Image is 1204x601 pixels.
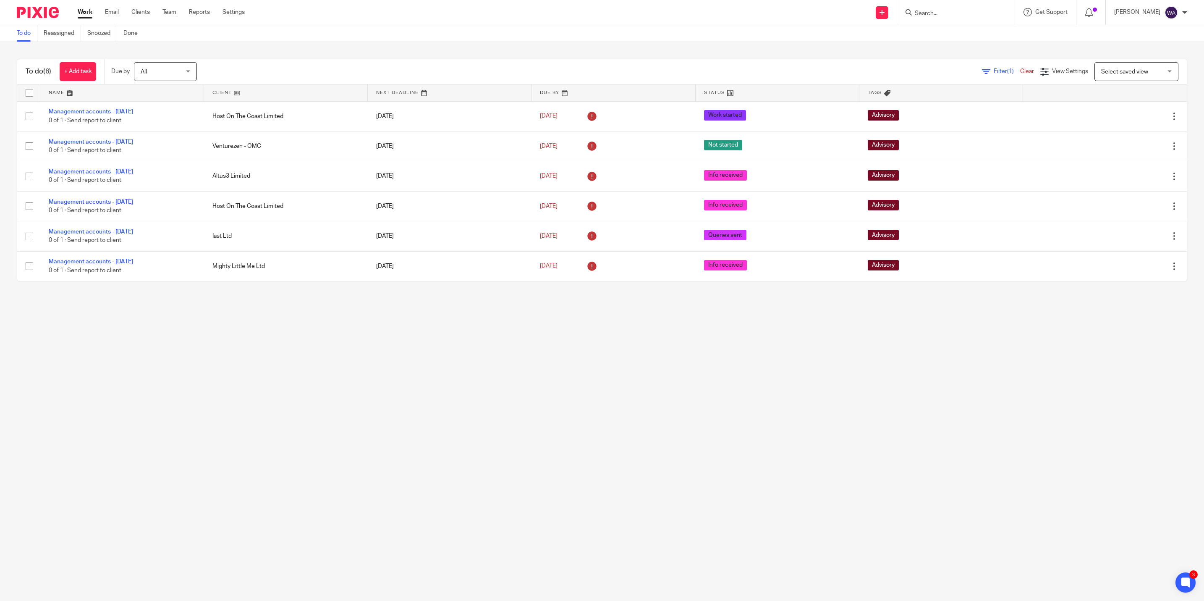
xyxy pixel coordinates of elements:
span: Advisory [868,110,899,121]
a: Reassigned [44,25,81,42]
td: Mighty Little Me Ltd [204,251,368,281]
td: [DATE] [368,251,531,281]
span: Info received [704,200,747,210]
span: Advisory [868,170,899,181]
a: + Add task [60,62,96,81]
a: Management accounts - [DATE] [49,169,133,175]
td: [DATE] [368,191,531,221]
div: 3 [1189,570,1198,579]
a: Management accounts - [DATE] [49,259,133,265]
span: [DATE] [540,233,558,239]
a: Settings [222,8,245,16]
img: Pixie [17,7,59,18]
a: Snoozed [87,25,117,42]
a: Management accounts - [DATE] [49,109,133,115]
td: [DATE] [368,101,531,131]
span: 0 of 1 · Send report to client [49,147,121,153]
span: Advisory [868,200,899,210]
span: Info received [704,170,747,181]
span: Advisory [868,140,899,150]
a: Management accounts - [DATE] [49,139,133,145]
a: Management accounts - [DATE] [49,229,133,235]
span: (1) [1007,68,1014,74]
span: 0 of 1 · Send report to client [49,268,121,273]
span: (6) [43,68,51,75]
a: Done [123,25,144,42]
span: Get Support [1035,9,1068,15]
a: Management accounts - [DATE] [49,199,133,205]
span: [DATE] [540,203,558,209]
span: 0 of 1 · Send report to client [49,238,121,244]
a: Reports [189,8,210,16]
a: Clients [131,8,150,16]
span: All [141,69,147,75]
a: Team [162,8,176,16]
td: [DATE] [368,221,531,251]
td: Host On The Coast Limited [204,101,368,131]
span: [DATE] [540,113,558,119]
input: Search [914,10,989,18]
h1: To do [26,67,51,76]
td: Host On The Coast Limited [204,191,368,221]
span: Queries sent [704,230,746,240]
a: To do [17,25,37,42]
span: [DATE] [540,143,558,149]
span: Tags [868,90,882,95]
span: Work started [704,110,746,121]
span: 0 of 1 · Send report to client [49,118,121,123]
p: [PERSON_NAME] [1114,8,1160,16]
img: svg%3E [1165,6,1178,19]
span: 0 of 1 · Send report to client [49,178,121,184]
td: Altus3 Limited [204,161,368,191]
span: View Settings [1052,68,1088,74]
a: Clear [1020,68,1034,74]
td: [DATE] [368,161,531,191]
p: Due by [111,67,130,76]
a: Email [105,8,119,16]
span: Advisory [868,260,899,270]
a: Work [78,8,92,16]
span: Advisory [868,230,899,240]
span: [DATE] [540,263,558,269]
span: Filter [994,68,1020,74]
td: [DATE] [368,131,531,161]
span: Not started [704,140,742,150]
td: Iast Ltd [204,221,368,251]
span: Info received [704,260,747,270]
td: Venturezen - OMC [204,131,368,161]
span: 0 of 1 · Send report to client [49,207,121,213]
span: [DATE] [540,173,558,179]
span: Select saved view [1101,69,1148,75]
